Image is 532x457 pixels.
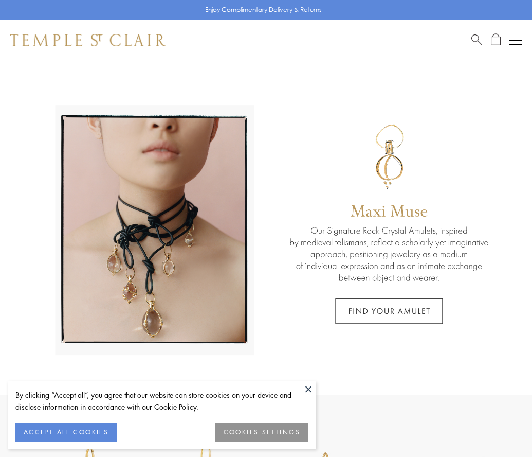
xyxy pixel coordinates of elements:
button: Open navigation [509,34,522,46]
button: ACCEPT ALL COOKIES [15,423,117,442]
button: COOKIES SETTINGS [215,423,308,442]
a: Search [471,33,482,46]
img: Temple St. Clair [10,34,166,46]
div: By clicking “Accept all”, you agree that our website can store cookies on your device and disclos... [15,389,308,413]
p: Enjoy Complimentary Delivery & Returns [205,5,322,15]
a: Open Shopping Bag [491,33,501,46]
